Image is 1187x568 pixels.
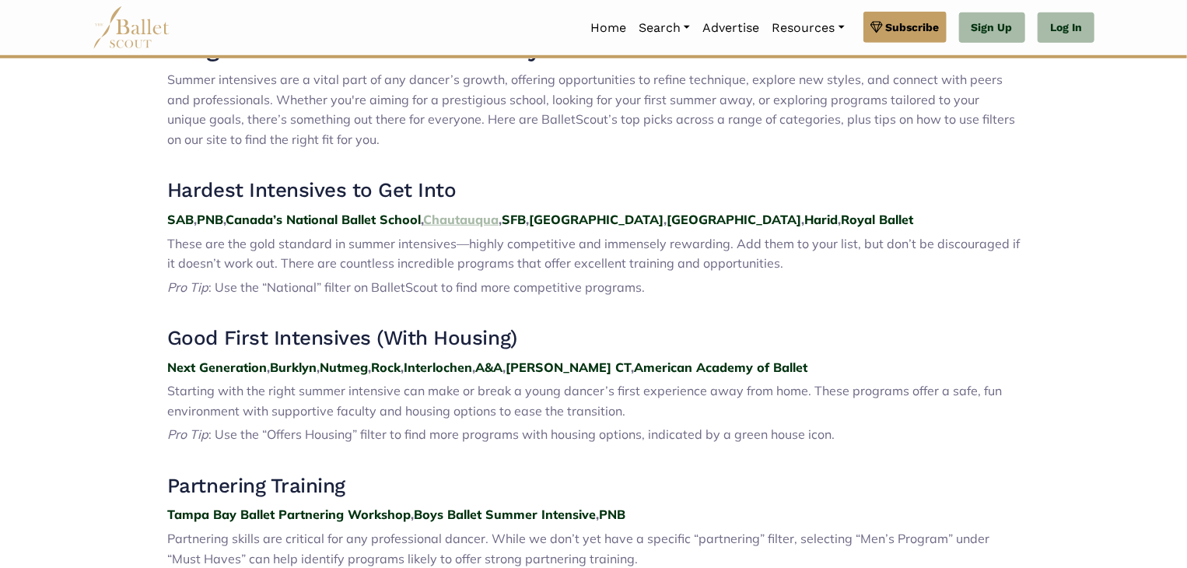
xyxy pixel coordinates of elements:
[167,72,1015,147] span: Summer intensives are a vital part of any dancer’s growth, offering opportunities to refine techn...
[167,426,208,442] span: Pro Tip
[667,212,801,227] a: [GEOGRAPHIC_DATA]
[167,177,1020,204] h3: Hardest Intensives to Get Into
[194,212,197,227] strong: ,
[526,212,529,227] strong: ,
[371,359,401,375] a: Rock
[841,212,913,227] a: Royal Ballet
[870,19,883,36] img: gem.svg
[167,212,194,227] a: SAB
[696,12,765,44] a: Advertise
[959,12,1025,44] a: Sign Up
[167,236,1020,272] span: These are the gold standard in summer intensives—highly competitive and immensely rewarding. Add ...
[267,359,270,375] strong: ,
[167,531,989,566] span: Partnering skills are critical for any professional dancer. While we don’t yet have a specific “p...
[197,212,223,227] a: PNB
[167,279,208,295] span: Pro Tip
[664,212,667,227] strong: ,
[401,359,404,375] strong: ,
[472,359,475,375] strong: ,
[632,12,696,44] a: Search
[411,507,414,522] strong: ,
[320,359,368,375] a: Nutmeg
[167,325,1020,352] h3: Good First Intensives (With Housing)
[368,359,371,375] strong: ,
[414,507,596,522] a: Boys Ballet Summer Intensive
[634,359,807,375] a: American Academy of Ballet
[317,359,320,375] strong: ,
[167,507,411,522] a: Tampa Bay Ballet Partnering Workshop
[421,212,423,227] strong: ,
[223,212,226,227] strong: ,
[208,426,835,442] span: : Use the “Offers Housing” filter to find more programs with housing options, indicated by a gree...
[599,507,625,522] a: PNB
[838,212,841,227] strong: ,
[804,212,838,227] a: Harid
[475,359,502,375] a: A&A
[502,212,526,227] a: SFB
[167,383,1002,419] span: Starting with the right summer intensive can make or break a young dancer’s first experience away...
[167,359,267,375] a: Next Generation
[1038,12,1094,44] a: Log In
[167,473,1020,500] h3: Partnering Training
[499,212,502,227] strong: ,
[596,507,599,522] strong: ,
[801,212,804,227] strong: ,
[506,359,631,375] a: [PERSON_NAME] CT
[765,12,850,44] a: Resources
[423,212,499,227] a: Chautauqua
[226,212,421,227] a: Canada’s National Ballet School
[631,359,634,375] strong: ,
[270,359,317,375] a: Burklyn
[404,359,472,375] a: Interlochen
[863,12,947,43] a: Subscribe
[886,19,940,36] span: Subscribe
[208,279,645,295] span: : Use the “National” filter on BalletScout to find more competitive programs.
[502,359,506,375] strong: ,
[529,212,664,227] a: [GEOGRAPHIC_DATA]
[584,12,632,44] a: Home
